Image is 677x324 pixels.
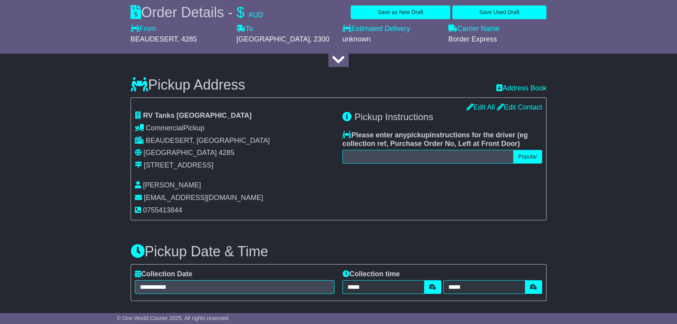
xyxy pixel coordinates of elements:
[131,4,263,21] div: Order Details -
[351,5,450,19] button: Save as New Draft
[448,25,500,33] label: Carrier Name
[131,35,177,43] span: BEAUDESERT
[236,35,310,43] span: [GEOGRAPHIC_DATA]
[143,149,217,157] span: [GEOGRAPHIC_DATA]
[497,103,542,111] a: Edit Contact
[236,4,244,20] span: $
[131,77,245,93] h3: Pickup Address
[310,35,329,43] span: , 2300
[143,181,201,189] span: [PERSON_NAME]
[342,131,528,148] span: eg collection ref, Purchase Order No, Left at Front Door
[135,124,335,133] div: Pickup
[342,131,542,148] label: Please enter any instructions for the driver ( )
[144,194,263,202] span: [EMAIL_ADDRESS][DOMAIN_NAME]
[146,137,270,144] span: BEAUDESERT, [GEOGRAPHIC_DATA]
[342,270,400,279] label: Collection time
[143,206,182,214] span: 0755413844
[448,35,546,44] div: Border Express
[135,270,192,279] label: Collection Date
[131,244,546,259] h3: Pickup Date & Time
[143,112,252,119] span: RV Tanks [GEOGRAPHIC_DATA]
[496,84,546,93] a: Address Book
[131,25,156,33] label: From
[466,103,495,111] a: Edit All
[117,315,230,321] span: © One World Courier 2025. All rights reserved.
[513,150,542,164] button: Popular
[219,149,234,157] span: 4285
[236,25,253,33] label: To
[452,5,546,19] button: Save Used Draft
[342,35,441,44] div: unknown
[407,131,430,139] span: pickup
[144,161,213,170] div: [STREET_ADDRESS]
[146,124,183,132] span: Commercial
[248,11,263,19] span: AUD
[177,35,197,43] span: , 4285
[342,25,441,33] label: Estimated Delivery
[355,112,433,122] span: Pickup Instructions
